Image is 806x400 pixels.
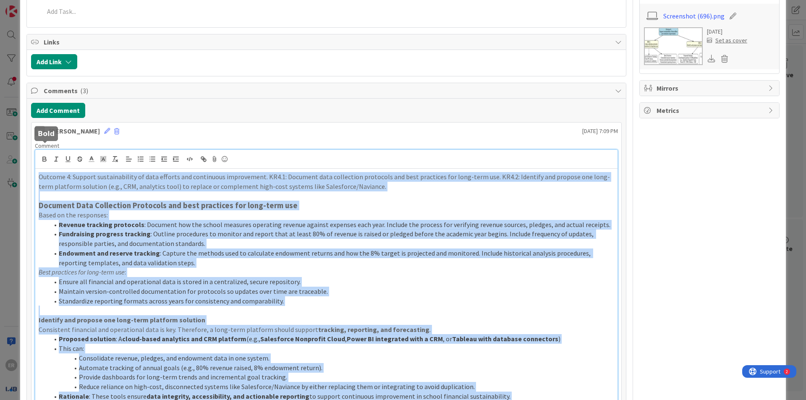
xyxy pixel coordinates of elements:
div: [DATE] [707,27,747,36]
div: Download [707,53,716,64]
button: Add Comment [31,103,85,118]
strong: Fundraising progress tracking [59,230,151,238]
strong: Document Data Collection Protocols and best practices for long-term use [39,201,298,210]
li: : A (e.g., , , or ) [49,334,614,344]
div: [PERSON_NAME] [49,126,100,136]
li: : Capture the methods used to calculate endowment returns and how the 8% target is projected and ... [49,248,614,267]
h5: Bold [38,130,55,138]
li: This can: [49,344,614,353]
li: Consolidate revenue, pledges, and endowment data in one system. [49,353,614,363]
li: Reduce reliance on high-cost, disconnected systems like Salesforce/Naviance by either replacing t... [49,382,614,392]
em: Best practices for long-term use [39,268,125,276]
li: Standardize reporting formats across years for consistency and comparability. [49,296,614,306]
p: Consistent financial and operational data is key. Therefore, a long-term platform should support . [39,325,614,335]
strong: Salesforce Nonprofit Cloud [260,335,345,343]
span: ( 3 ) [80,86,88,95]
strong: Revenue tracking protocols [59,220,144,229]
div: ER [35,126,45,136]
li: Maintain version-controlled documentation for protocols so updates over time are traceable. [49,287,614,296]
strong: Identify and propose one long-term platform solution [39,316,205,324]
strong: Tableau with database connectors [452,335,558,343]
li: Automate tracking of annual goals (e.g., 80% revenue raised, 8% endowment return). [49,363,614,373]
strong: Endowment and reserve tracking [59,249,160,257]
button: Add Link [31,54,77,69]
strong: tracking, reporting, and forecasting [318,325,429,334]
p: Outcome 4: Support sustainability of data efforts and continuous improvement. KR4.1: Document dat... [39,172,614,191]
strong: cloud-based analytics and CRM platform [122,335,246,343]
div: 2 [44,3,46,10]
span: Support [18,1,38,11]
div: Set as cover [707,36,747,45]
a: Screenshot (696).png [663,11,725,21]
li: Ensure all financial and operational data is stored in a centralized, secure repository. [49,277,614,287]
span: Links [44,37,611,47]
p: Based on the responses: [39,210,614,220]
span: Comments [44,86,611,96]
li: Provide dashboards for long-term trends and incremental goal tracking. [49,372,614,382]
span: Mirrors [657,83,764,93]
span: Metrics [657,105,764,115]
span: Comment [35,142,59,149]
p: : [39,267,614,277]
li: : Outline procedures to monitor and report that at least 80% of revenue is raised or pledged befo... [49,229,614,248]
strong: Proposed solution [59,335,116,343]
li: : Document how the school measures operating revenue against expenses each year. Include the proc... [49,220,614,230]
span: [DATE] 7:09 PM [582,127,618,136]
strong: Power BI integrated with a CRM [347,335,443,343]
